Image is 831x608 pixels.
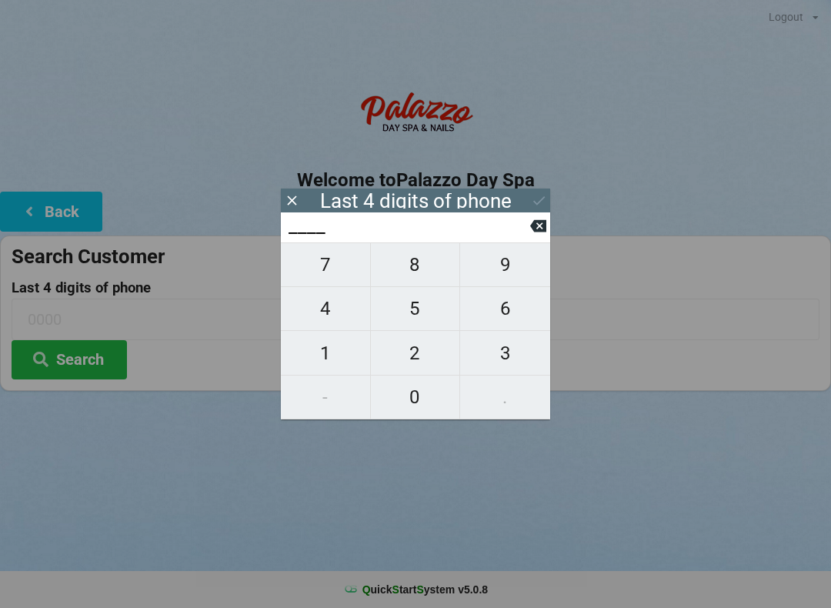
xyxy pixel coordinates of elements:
button: 9 [460,242,550,287]
span: 6 [460,292,550,325]
button: 6 [460,287,550,331]
span: 4 [281,292,370,325]
button: 0 [371,376,461,419]
button: 2 [371,331,461,375]
span: 2 [371,337,460,369]
span: 9 [460,249,550,281]
span: 3 [460,337,550,369]
button: 3 [460,331,550,375]
button: 5 [371,287,461,331]
span: 5 [371,292,460,325]
span: 0 [371,381,460,413]
span: 8 [371,249,460,281]
button: 8 [371,242,461,287]
span: 7 [281,249,370,281]
button: 1 [281,331,371,375]
button: 4 [281,287,371,331]
span: 1 [281,337,370,369]
div: Last 4 digits of phone [320,193,512,209]
button: 7 [281,242,371,287]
